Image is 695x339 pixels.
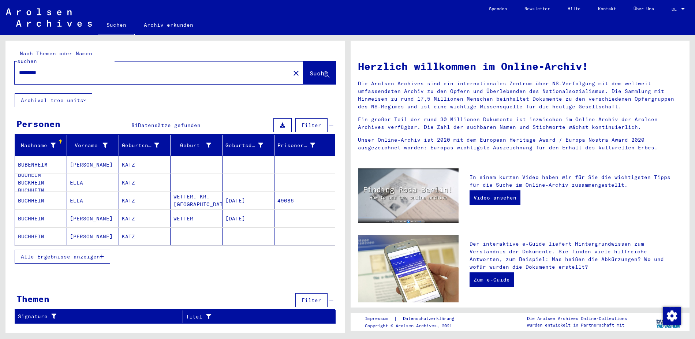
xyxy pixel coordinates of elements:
a: Zum e-Guide [470,272,514,287]
mat-cell: KATZ [119,228,171,245]
mat-cell: [DATE] [223,210,274,227]
mat-cell: BUCHHEIM [15,192,67,209]
mat-cell: KATZ [119,192,171,209]
span: Suche [310,70,328,77]
mat-cell: KATZ [119,174,171,191]
mat-cell: BUCHHEIM [15,228,67,245]
mat-cell: WETTER, KR. [GEOGRAPHIC_DATA] [171,192,223,209]
span: 81 [131,122,138,128]
mat-label: Nach Themen oder Namen suchen [17,50,92,64]
div: Geburt‏ [173,142,211,149]
a: Video ansehen [470,190,520,205]
button: Clear [289,66,303,80]
div: Geburtsdatum [225,139,274,151]
span: DE [672,7,680,12]
img: Arolsen_neg.svg [6,8,92,27]
div: Personen [16,117,60,130]
div: Titel [186,311,326,323]
p: Der interaktive e-Guide liefert Hintergrundwissen zum Verständnis der Dokumente. Sie finden viele... [470,240,682,271]
mat-header-cell: Geburtsdatum [223,135,274,156]
button: Suche [303,62,336,84]
mat-cell: ELLA [67,174,119,191]
span: Datensätze gefunden [138,122,201,128]
mat-cell: ELLA [67,192,119,209]
span: Alle Ergebnisse anzeigen [21,253,100,260]
mat-cell: [PERSON_NAME] [67,228,119,245]
h1: Herzlich willkommen im Online-Archiv! [358,59,683,74]
div: Vorname [70,142,108,149]
p: Unser Online-Archiv ist 2020 mit dem European Heritage Award / Europa Nostra Award 2020 ausgezeic... [358,136,683,152]
p: Copyright © Arolsen Archives, 2021 [365,323,463,329]
p: In einem kurzen Video haben wir für Sie die wichtigsten Tipps für die Suche im Online-Archiv zusa... [470,174,682,189]
mat-header-cell: Prisoner # [274,135,335,156]
mat-header-cell: Geburtsname [119,135,171,156]
a: Suchen [98,16,135,35]
p: Die Arolsen Archives sind ein internationales Zentrum über NS-Verfolgung mit dem weltweit umfasse... [358,80,683,111]
mat-cell: BUCHEIM BUCKHEIM BUCHHEIM [15,174,67,191]
a: Archiv erkunden [135,16,202,34]
button: Archival tree units [15,93,92,107]
div: Signature [18,311,183,323]
mat-cell: BUBENHEIM [15,156,67,174]
mat-header-cell: Vorname [67,135,119,156]
mat-cell: WETTER [171,210,223,227]
div: Geburtsname [122,139,171,151]
a: Impressum [365,315,394,323]
a: Datenschutzerklärung [397,315,463,323]
p: Die Arolsen Archives Online-Collections [527,315,627,322]
img: yv_logo.png [655,313,682,331]
span: Filter [302,122,321,128]
button: Alle Ergebnisse anzeigen [15,250,110,264]
mat-cell: [DATE] [223,192,274,209]
div: Nachname [18,142,56,149]
img: eguide.jpg [358,235,459,302]
mat-cell: KATZ [119,156,171,174]
mat-cell: [PERSON_NAME] [67,156,119,174]
img: Zustimmung ändern [663,307,681,325]
div: Vorname [70,139,119,151]
span: Filter [302,297,321,303]
button: Filter [295,293,328,307]
mat-cell: KATZ [119,210,171,227]
div: Themen [16,292,49,305]
mat-icon: close [292,69,300,78]
div: Prisoner # [277,139,326,151]
div: Nachname [18,139,67,151]
img: video.jpg [358,168,459,223]
div: Titel [186,313,317,321]
div: Geburtsdatum [225,142,263,149]
mat-header-cell: Geburt‏ [171,135,223,156]
div: Geburtsname [122,142,160,149]
button: Filter [295,118,328,132]
div: | [365,315,463,323]
mat-cell: [PERSON_NAME] [67,210,119,227]
div: Prisoner # [277,142,315,149]
div: Signature [18,313,173,320]
p: Ein großer Teil der rund 30 Millionen Dokumente ist inzwischen im Online-Archiv der Arolsen Archi... [358,116,683,131]
mat-cell: BUCHHEIM [15,210,67,227]
div: Geburt‏ [173,139,222,151]
mat-header-cell: Nachname [15,135,67,156]
mat-cell: 49086 [274,192,335,209]
p: wurden entwickelt in Partnerschaft mit [527,322,627,328]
